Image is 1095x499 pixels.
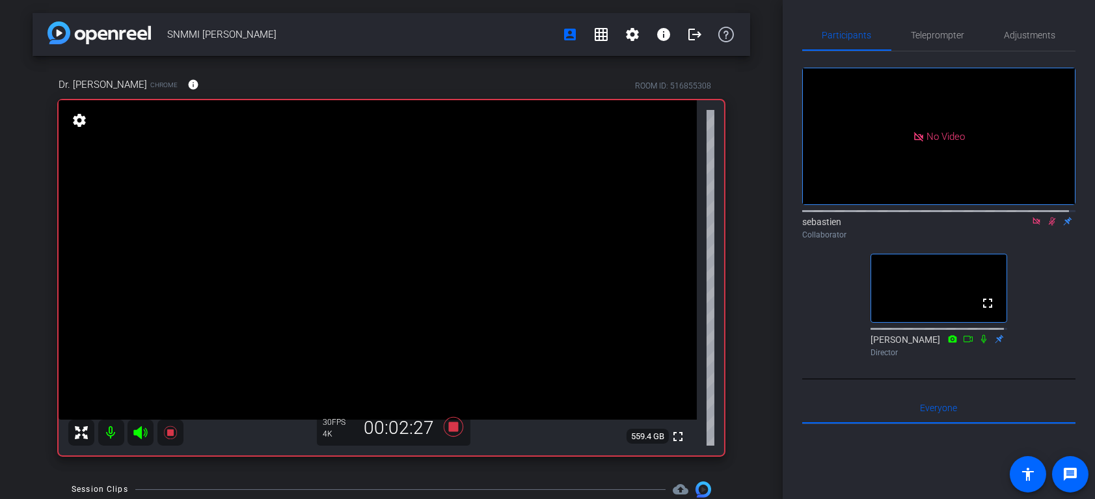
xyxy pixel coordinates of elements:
div: ROOM ID: 516855308 [635,80,711,92]
span: No Video [926,130,965,142]
span: Destinations for your clips [673,481,688,497]
mat-icon: settings [625,27,640,42]
span: FPS [332,418,346,427]
mat-icon: logout [687,27,703,42]
mat-icon: message [1062,466,1078,482]
div: [PERSON_NAME] [871,333,1007,358]
mat-icon: account_box [562,27,578,42]
div: 30 [323,417,356,427]
span: SNMMI [PERSON_NAME] [167,21,554,47]
img: app-logo [47,21,151,44]
div: sebastien [802,215,1075,241]
div: 00:02:27 [356,417,443,439]
span: Everyone [921,403,958,412]
mat-icon: info [187,79,199,90]
span: Teleprompter [912,31,965,40]
mat-icon: accessibility [1020,466,1036,482]
span: Adjustments [1005,31,1056,40]
mat-icon: info [656,27,671,42]
div: Director [871,347,1007,358]
div: Collaborator [802,229,1075,241]
span: Dr. [PERSON_NAME] [59,77,147,92]
div: 4K [323,429,356,439]
span: 559.4 GB [627,429,669,444]
mat-icon: fullscreen [980,295,995,311]
span: Participants [822,31,872,40]
mat-icon: cloud_upload [673,481,688,497]
img: Session clips [696,481,711,497]
span: Chrome [150,80,178,90]
mat-icon: grid_on [593,27,609,42]
mat-icon: settings [70,113,88,128]
mat-icon: fullscreen [670,429,686,444]
div: Session Clips [72,483,128,496]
